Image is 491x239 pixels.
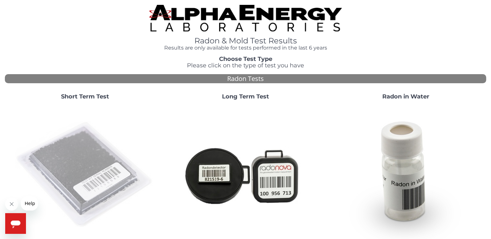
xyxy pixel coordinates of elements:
[222,93,269,100] strong: Long Term Test
[61,93,109,100] strong: Short Term Test
[219,55,272,63] strong: Choose Test Type
[21,196,38,211] iframe: Message from company
[5,213,26,234] iframe: Button to launch messaging window
[5,198,18,211] iframe: Close message
[149,45,342,51] h4: Results are only available for tests performed in the last 6 years
[187,62,304,69] span: Please click on the type of test you have
[382,93,429,100] strong: Radon in Water
[149,5,342,31] img: TightCrop.jpg
[5,74,486,84] div: Radon Tests
[149,37,342,45] h1: Radon & Mold Test Results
